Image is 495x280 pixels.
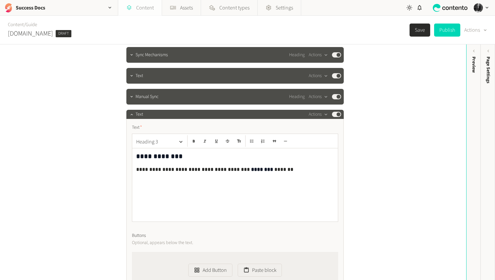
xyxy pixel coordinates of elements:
button: Actions [309,51,328,59]
span: Content types [219,4,249,12]
span: Settings [276,4,293,12]
span: Sync Mechanisms [136,52,168,58]
button: Save [410,24,430,37]
span: Heading [289,93,305,100]
a: Guide [26,21,37,28]
button: Publish [434,24,460,37]
span: Text [136,73,143,79]
a: Content [8,21,24,28]
button: Actions [309,72,328,80]
h2: [DOMAIN_NAME] [8,29,53,39]
span: Draft [56,30,71,37]
p: Optional, appears below the text. [132,239,281,246]
span: Text [136,111,143,118]
button: Heading 3 [134,135,186,148]
div: Preview [470,57,477,73]
span: / [24,21,26,28]
span: Page Settings [485,57,492,83]
img: Success Docs [4,3,13,12]
button: Actions [464,24,487,37]
h2: Success Docs [16,4,45,12]
span: Heading [289,52,305,58]
button: Add Button [188,264,232,277]
img: Hollie Duncan [474,3,483,12]
span: Text [132,124,142,131]
button: Actions [309,110,328,118]
button: Paste block [238,264,282,277]
button: Actions [309,93,328,101]
span: Buttons [132,232,146,239]
span: Manual Sync [136,93,158,100]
